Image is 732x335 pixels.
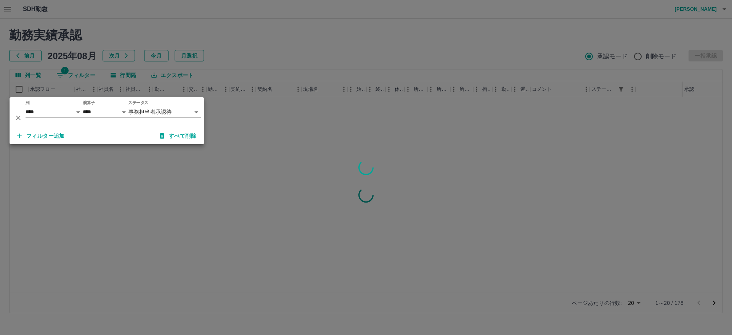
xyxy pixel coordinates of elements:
[83,100,95,106] label: 演算子
[128,100,148,106] label: ステータス
[11,129,71,143] button: フィルター追加
[13,112,24,124] button: 削除
[26,100,30,106] label: 列
[154,129,202,143] button: すべて削除
[128,106,201,118] div: 事務担当者承認待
